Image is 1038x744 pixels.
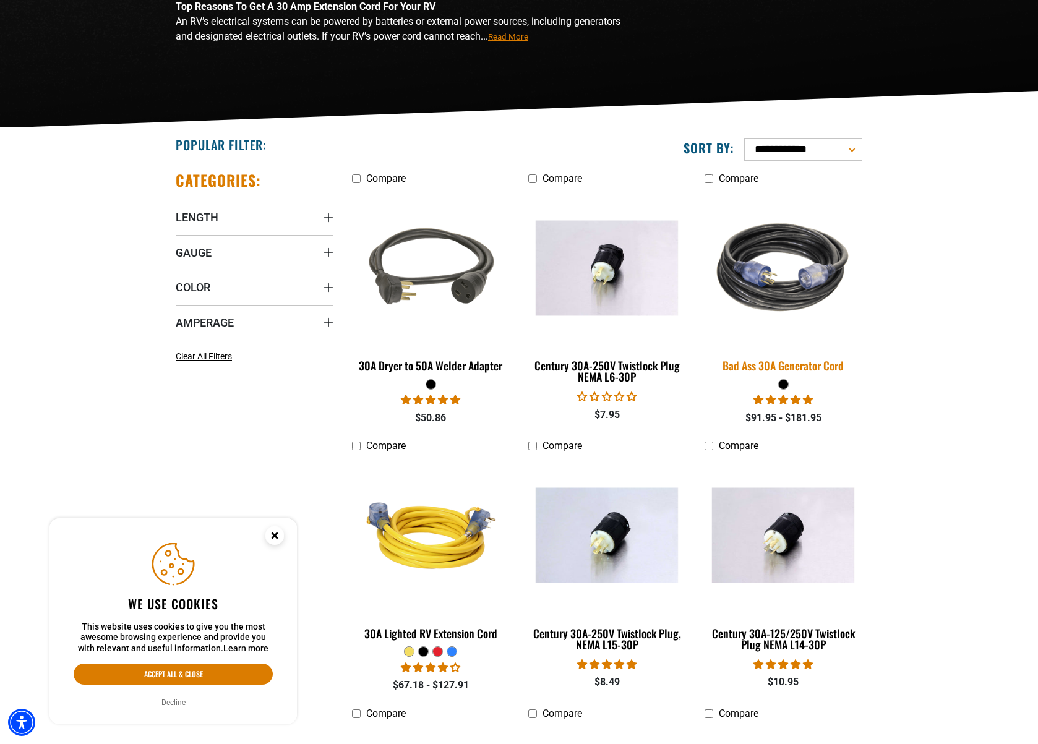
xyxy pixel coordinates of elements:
a: black Bad Ass 30A Generator Cord [705,190,862,378]
span: Compare [719,440,758,451]
div: $50.86 [352,411,510,425]
a: yellow 30A Lighted RV Extension Cord [352,458,510,646]
summary: Gauge [176,235,333,270]
h2: Categories: [176,171,261,190]
a: Century 30A-125/250V Twistlock Plug NEMA L14-30P Century 30A-125/250V Twistlock Plug NEMA L14-30P [705,458,862,657]
span: Color [176,280,210,294]
span: Compare [719,173,758,184]
h2: Popular Filter: [176,137,267,153]
div: 30A Lighted RV Extension Cord [352,628,510,639]
div: 30A Dryer to 50A Welder Adapter [352,360,510,371]
div: Accessibility Menu [8,709,35,736]
span: 5.00 stars [753,394,813,406]
span: Compare [366,708,406,719]
strong: Top Reasons To Get A 30 Amp Extension Cord For Your RV [176,1,435,12]
span: Gauge [176,246,212,260]
a: Clear All Filters [176,350,237,363]
img: Century 30A-125/250V Twistlock Plug NEMA L14-30P [705,488,861,583]
img: black [353,197,509,339]
div: $91.95 - $181.95 [705,411,862,425]
span: Amperage [176,315,234,330]
button: Decline [158,696,189,709]
a: This website uses cookies to give you the most awesome browsing experience and provide you with r... [223,643,268,653]
span: Read More [488,32,528,41]
aside: Cookie Consent [49,518,297,725]
div: $7.95 [528,408,686,422]
span: Compare [366,173,406,184]
summary: Length [176,200,333,234]
div: Century 30A-125/250V Twistlock Plug NEMA L14-30P [705,628,862,650]
span: Compare [543,708,582,719]
span: 4.11 stars [401,662,460,673]
div: $8.49 [528,675,686,690]
span: Compare [543,440,582,451]
span: 5.00 stars [401,394,460,406]
span: Compare [719,708,758,719]
div: Bad Ass 30A Generator Cord [705,360,862,371]
button: Close this option [252,518,297,557]
label: Sort by: [684,140,734,156]
span: Compare [366,440,406,451]
a: Century 30A-250V Twistlock Plug NEMA L6-30P Century 30A-250V Twistlock Plug NEMA L6-30P [528,190,686,390]
img: Century 30A-250V Twistlock Plug, NEMA L15-30P [529,488,685,583]
button: Accept all & close [74,664,273,685]
span: Compare [543,173,582,184]
span: 5.00 stars [753,659,813,670]
div: $67.18 - $127.91 [352,678,510,693]
h2: We use cookies [74,596,273,612]
div: Century 30A-250V Twistlock Plug, NEMA L15-30P [528,628,686,650]
a: black 30A Dryer to 50A Welder Adapter [352,190,510,378]
span: Clear All Filters [176,351,232,361]
div: $10.95 [705,675,862,690]
img: yellow [353,464,509,606]
span: 5.00 stars [577,659,637,670]
p: This website uses cookies to give you the most awesome browsing experience and provide you with r... [74,622,273,654]
img: Century 30A-250V Twistlock Plug NEMA L6-30P [529,220,685,315]
a: Century 30A-250V Twistlock Plug, NEMA L15-30P Century 30A-250V Twistlock Plug, NEMA L15-30P [528,458,686,657]
summary: Amperage [176,305,333,340]
div: Century 30A-250V Twistlock Plug NEMA L6-30P [528,360,686,382]
p: An RV’s electrical systems can be powered by batteries or external power sources, including gener... [176,14,627,44]
span: 0.00 stars [577,391,637,403]
summary: Color [176,270,333,304]
img: black [697,189,870,347]
span: Length [176,210,218,224]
